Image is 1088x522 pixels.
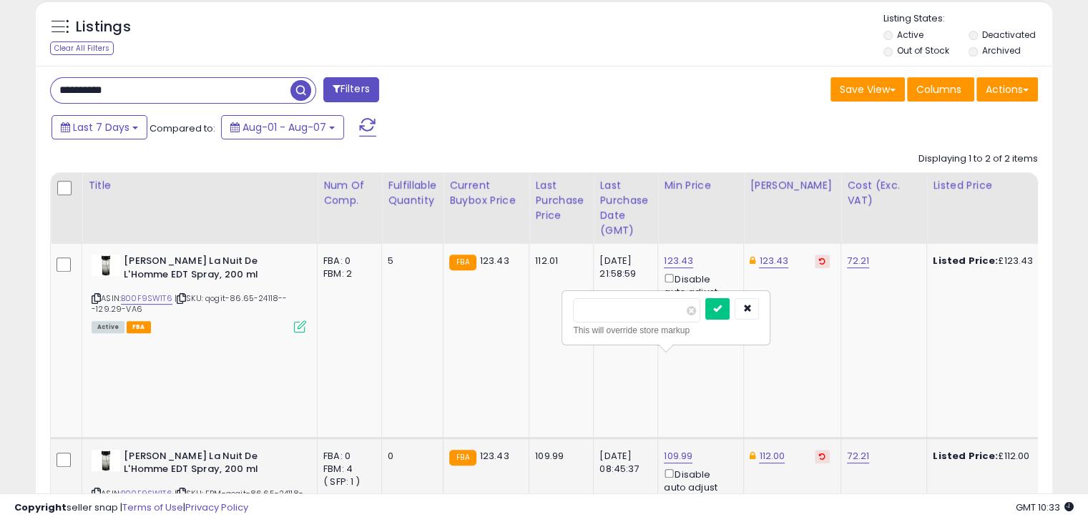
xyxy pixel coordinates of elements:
[976,77,1038,102] button: Actions
[883,12,1052,26] p: Listing States:
[599,450,647,476] div: [DATE] 08:45:37
[664,449,692,463] a: 109.99
[92,292,287,314] span: | SKU: qogit-86.65-24118---129.29-VA6
[323,450,371,463] div: FBA: 0
[981,44,1020,56] label: Archived
[14,501,67,514] strong: Copyright
[933,178,1057,193] div: Listed Price
[535,450,582,463] div: 109.99
[388,450,432,463] div: 0
[449,178,523,208] div: Current Buybox Price
[599,178,652,238] div: Last Purchase Date (GMT)
[916,82,961,97] span: Columns
[449,255,476,270] small: FBA
[897,29,923,41] label: Active
[242,120,326,134] span: Aug-01 - Aug-07
[92,255,306,331] div: ASIN:
[323,178,376,208] div: Num of Comp.
[664,466,732,508] div: Disable auto adjust min
[449,450,476,466] small: FBA
[124,450,298,480] b: [PERSON_NAME] La Nuit De L'Homme EDT Spray, 200 ml
[933,449,998,463] b: Listed Price:
[750,178,835,193] div: [PERSON_NAME]
[535,178,587,223] div: Last Purchase Price
[150,122,215,135] span: Compared to:
[121,292,172,305] a: B00F9SW1T6
[323,77,379,102] button: Filters
[88,178,311,193] div: Title
[124,255,298,285] b: [PERSON_NAME] La Nuit De L'Homme EDT Spray, 200 ml
[323,463,371,476] div: FBM: 4
[933,255,1052,267] div: £123.43
[1016,501,1074,514] span: 2025-08-15 10:33 GMT
[122,501,183,514] a: Terms of Use
[664,254,693,268] a: 123.43
[918,152,1038,166] div: Displaying 1 to 2 of 2 items
[847,449,869,463] a: 72.21
[323,476,371,488] div: ( SFP: 1 )
[480,449,509,463] span: 123.43
[897,44,949,56] label: Out of Stock
[664,271,732,312] div: Disable auto adjust min
[388,255,432,267] div: 5
[933,254,998,267] b: Listed Price:
[388,178,437,208] div: Fulfillable Quantity
[92,321,124,333] span: All listings currently available for purchase on Amazon
[535,255,582,267] div: 112.01
[92,450,120,471] img: 21L7sO3pqwL._SL40_.jpg
[323,267,371,280] div: FBM: 2
[847,178,921,208] div: Cost (Exc. VAT)
[52,115,147,139] button: Last 7 Days
[981,29,1035,41] label: Deactivated
[759,449,785,463] a: 112.00
[92,488,303,509] span: | SKU: FBM-qogit-86.65-24118---129.29-VA6
[14,501,248,515] div: seller snap | |
[50,41,114,55] div: Clear All Filters
[907,77,974,102] button: Columns
[323,255,371,267] div: FBA: 0
[847,254,869,268] a: 72.21
[92,255,120,276] img: 21L7sO3pqwL._SL40_.jpg
[573,323,759,338] div: This will override store markup
[121,488,172,500] a: B00F9SW1T6
[127,321,151,333] span: FBA
[221,115,344,139] button: Aug-01 - Aug-07
[664,178,737,193] div: Min Price
[830,77,905,102] button: Save View
[599,255,647,280] div: [DATE] 21:58:59
[933,450,1052,463] div: £112.00
[480,254,509,267] span: 123.43
[185,501,248,514] a: Privacy Policy
[76,17,131,37] h5: Listings
[73,120,129,134] span: Last 7 Days
[759,254,788,268] a: 123.43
